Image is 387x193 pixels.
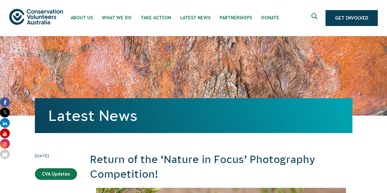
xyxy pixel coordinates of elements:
a: Get Involved [326,10,378,26]
button: Expand search box Close search box [308,11,322,25]
time: [DATE] [35,152,77,159]
span: What We Do [102,15,132,20]
a: CVA Updates [35,168,77,180]
span: Partnerships [220,15,252,20]
h2: Return of the ‘Nature in Focus’ Photography Competition! [90,152,352,181]
span: Expand search box [311,13,319,23]
span: About Us [71,15,93,20]
img: logo.svg [9,9,63,24]
span: Donate [261,15,279,20]
span: Take Action [141,15,171,20]
a: Latest News [48,107,137,124]
span: Latest News [180,15,210,20]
